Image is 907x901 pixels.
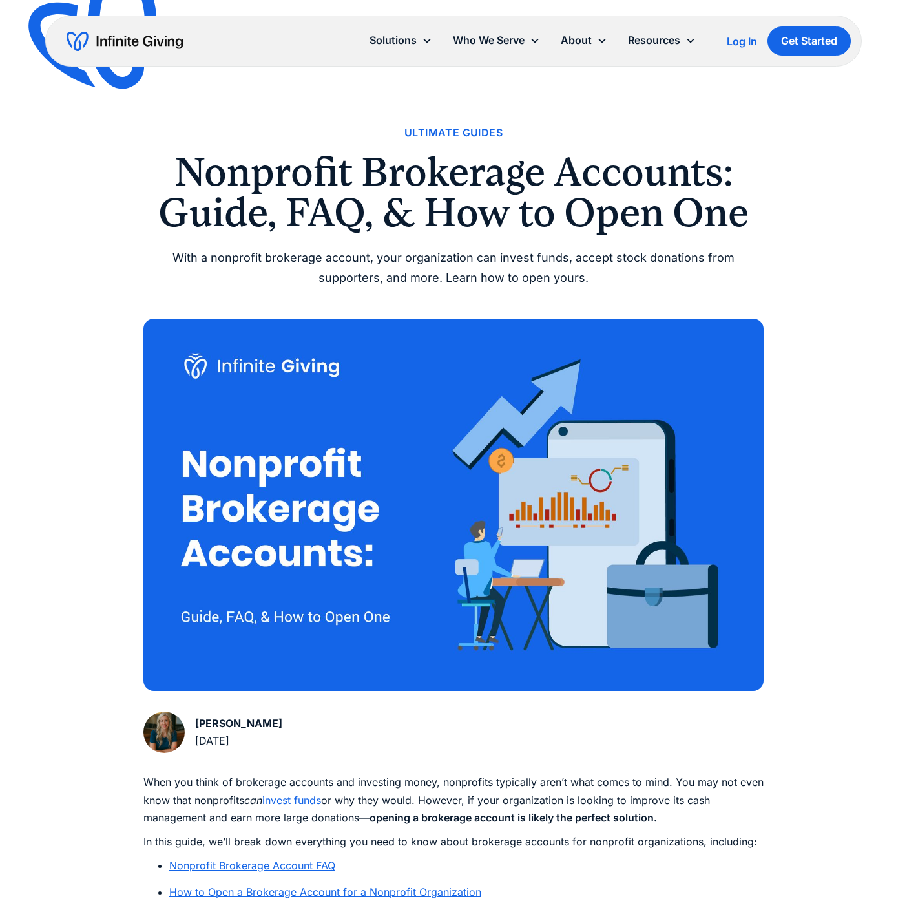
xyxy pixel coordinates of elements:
a: Nonprofit Brokerage Account FAQ [169,859,335,872]
a: How to Open a Brokerage Account for a Nonprofit Organization [169,885,481,898]
h1: Nonprofit Brokerage Accounts: Guide, FAQ, & How to Open One [143,152,764,233]
a: home [67,31,183,52]
div: Resources [628,32,680,49]
div: [PERSON_NAME] [195,715,282,732]
strong: opening a brokerage account is likely the perfect solution. [370,811,657,824]
div: Who We Serve [453,32,525,49]
div: Solutions [370,32,417,49]
a: Log In [727,34,757,49]
div: Resources [618,26,706,54]
a: invest funds [262,794,321,807]
p: In this guide, we’ll break down everything you need to know about brokerage accounts for nonprofi... [143,833,764,851]
div: Log In [727,36,757,47]
a: [PERSON_NAME][DATE] [143,712,282,753]
div: About [561,32,592,49]
em: can [244,794,262,807]
div: About [550,26,618,54]
a: Get Started [767,26,851,56]
a: Ultimate Guides [404,124,503,142]
div: [DATE] [195,732,282,750]
div: Who We Serve [443,26,550,54]
p: When you think of brokerage accounts and investing money, nonprofits typically aren’t what comes ... [143,774,764,827]
div: With a nonprofit brokerage account, your organization can invest funds, accept stock donations fr... [143,248,764,288]
div: Solutions [359,26,443,54]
